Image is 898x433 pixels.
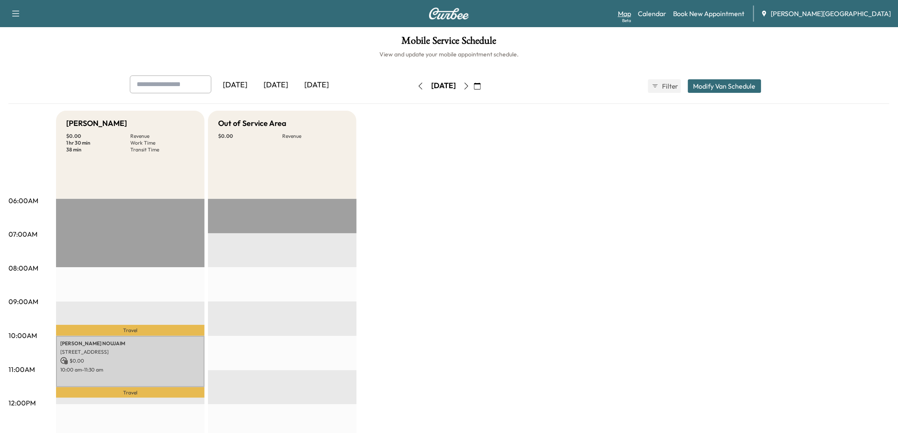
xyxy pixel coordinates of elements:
div: [DATE] [255,75,296,95]
p: $ 0.00 [60,357,200,365]
p: 09:00AM [8,296,38,307]
p: 08:00AM [8,263,38,273]
p: [STREET_ADDRESS] [60,349,200,355]
p: Work Time [130,140,194,146]
img: Curbee Logo [429,8,469,20]
p: 10:00AM [8,330,37,341]
div: [DATE] [431,81,456,91]
h1: Mobile Service Schedule [8,36,890,50]
h5: [PERSON_NAME] [66,117,127,129]
button: Modify Van Schedule [688,79,761,93]
p: [PERSON_NAME] NOUJAIM [60,340,200,347]
p: 1 hr 30 min [66,140,130,146]
p: 07:00AM [8,229,37,239]
p: 38 min [66,146,130,153]
div: Beta [622,17,631,24]
p: Transit Time [130,146,194,153]
div: [DATE] [215,75,255,95]
h5: Out of Service Area [218,117,286,129]
p: Travel [56,387,205,398]
p: Travel [56,325,205,336]
p: 10:00 am - 11:30 am [60,366,200,373]
span: [PERSON_NAME][GEOGRAPHIC_DATA] [771,8,891,19]
h6: View and update your mobile appointment schedule. [8,50,890,59]
a: Calendar [638,8,666,19]
p: $ 0.00 [218,133,282,140]
p: 12:00PM [8,398,36,408]
div: [DATE] [296,75,337,95]
a: MapBeta [618,8,631,19]
p: 11:00AM [8,364,35,374]
p: Revenue [130,133,194,140]
button: Filter [648,79,681,93]
p: 06:00AM [8,196,38,206]
span: Filter [662,81,677,91]
p: $ 0.00 [66,133,130,140]
p: Revenue [282,133,346,140]
a: Book New Appointment [673,8,745,19]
